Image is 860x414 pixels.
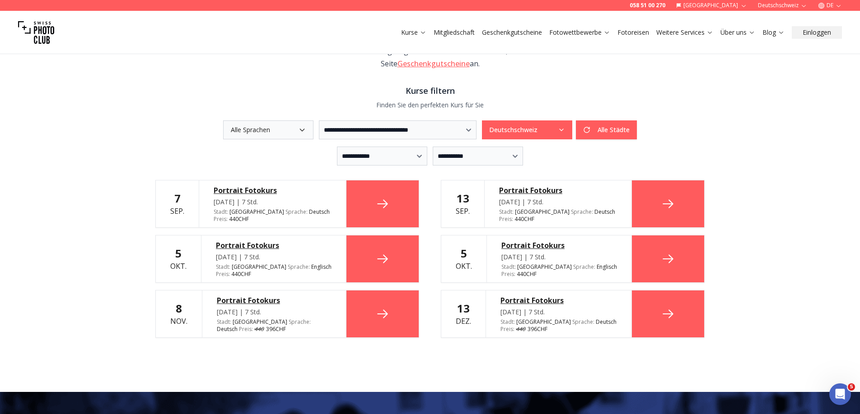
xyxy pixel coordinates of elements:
[762,28,785,37] a: Blog
[614,26,653,39] button: Fotoreisen
[155,84,705,97] h3: Kurse filtern
[254,325,276,333] span: 396
[617,28,649,37] a: Fotoreisen
[214,215,228,223] span: Preis :
[254,326,265,333] span: 440
[596,318,617,326] span: Deutsch
[717,26,759,39] button: Über uns
[499,208,617,223] div: [GEOGRAPHIC_DATA] 440 CHF
[456,246,472,271] div: Okt.
[457,191,469,206] b: 13
[216,263,332,278] div: [GEOGRAPHIC_DATA] 440 CHF
[214,208,228,216] span: Stadt :
[571,208,593,216] span: Sprache :
[309,208,330,216] span: Deutsch
[170,301,187,327] div: Nov.
[499,185,617,196] a: Portrait Fotokurs
[401,28,426,37] a: Kurse
[461,246,467,261] b: 5
[501,263,516,271] span: Stadt :
[656,28,713,37] a: Weitere Services
[216,263,230,271] span: Stadt :
[720,28,755,37] a: Über uns
[239,325,253,333] span: Preis :
[216,253,332,262] div: [DATE] | 7 Std.
[499,208,514,216] span: Stadt :
[289,318,311,326] span: Sprache :
[482,120,572,139] button: Deutschschweiz
[501,263,617,278] div: [GEOGRAPHIC_DATA] 440 CHF
[597,263,617,271] span: Englisch
[223,120,313,139] button: Alle Sprachen
[549,28,610,37] a: Fotowettbewerbe
[500,325,514,333] span: Preis :
[170,246,187,271] div: Okt.
[456,191,470,216] div: Sep.
[397,59,470,69] a: Geschenkgutscheine
[434,28,475,37] a: Mitgliedschaft
[18,14,54,51] img: Swiss photo club
[217,326,238,333] span: Deutsch
[792,26,842,39] button: Einloggen
[175,246,182,261] b: 5
[516,326,526,333] span: 440
[546,26,614,39] button: Fotowettbewerbe
[630,2,665,9] a: 058 51 00 270
[501,270,515,278] span: Preis :
[516,325,537,333] span: 396
[500,308,617,317] div: [DATE] | 7 Std.
[653,26,717,39] button: Weitere Services
[457,301,470,316] b: 13
[311,263,332,271] span: Englisch
[214,185,332,196] a: Portrait Fotokurs
[430,26,478,39] button: Mitgliedschaft
[174,191,181,206] b: 7
[500,318,617,333] div: [GEOGRAPHIC_DATA] CHF
[478,26,546,39] button: Geschenkgutscheine
[176,301,182,316] b: 8
[456,301,471,327] div: Dez.
[572,318,594,326] span: Sprache :
[482,28,542,37] a: Geschenkgutscheine
[500,318,515,326] span: Stadt :
[594,208,615,216] span: Deutsch
[576,120,637,139] button: Alle Städte
[499,198,617,207] div: [DATE] | 7 Std.
[501,253,617,262] div: [DATE] | 7 Std.
[848,383,855,391] span: 5
[155,101,705,110] p: Finden Sie den perfekten Kurs für Sie
[285,208,308,216] span: Sprache :
[500,295,617,306] a: Portrait Fotokurs
[217,318,332,333] div: [GEOGRAPHIC_DATA] CHF
[217,295,332,306] a: Portrait Fotokurs
[216,240,332,251] a: Portrait Fotokurs
[499,215,513,223] span: Preis :
[829,383,851,405] iframe: Intercom live chat
[288,263,310,271] span: Sprache :
[214,208,332,223] div: [GEOGRAPHIC_DATA] 440 CHF
[217,318,231,326] span: Stadt :
[217,308,332,317] div: [DATE] | 7 Std.
[214,198,332,207] div: [DATE] | 7 Std.
[216,270,230,278] span: Preis :
[501,240,617,251] a: Portrait Fotokurs
[397,26,430,39] button: Kurse
[170,191,184,216] div: Sep.
[573,263,595,271] span: Sprache :
[759,26,788,39] button: Blog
